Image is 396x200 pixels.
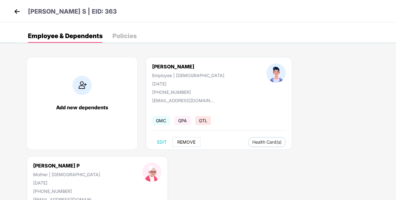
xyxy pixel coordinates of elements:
span: GMC [152,116,170,125]
div: Policies [112,33,137,39]
span: REMOVE [177,140,196,145]
div: [PERSON_NAME] [152,63,224,70]
div: [EMAIL_ADDRESS][DOMAIN_NAME] [152,98,214,103]
button: Health Card(s) [248,137,286,147]
span: GPA [174,116,191,125]
div: Mother | [DEMOGRAPHIC_DATA] [33,172,100,177]
p: [PERSON_NAME] S | EID: 363 [28,7,117,16]
div: [DATE] [152,81,224,86]
div: [PERSON_NAME] P [33,163,100,169]
div: [PHONE_NUMBER] [152,89,224,95]
div: Employee | [DEMOGRAPHIC_DATA] [152,73,224,78]
div: [PHONE_NUMBER] [33,189,100,194]
span: EDIT [157,140,167,145]
span: Health Card(s) [252,141,282,144]
div: [DATE] [33,180,100,185]
button: REMOVE [172,137,200,147]
button: EDIT [152,137,172,147]
img: profileImage [142,163,161,182]
img: back [12,7,22,16]
div: Employee & Dependents [28,33,103,39]
span: GTL [195,116,211,125]
img: addIcon [73,76,92,95]
div: Add new dependents [33,104,131,111]
img: profileImage [266,63,286,83]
